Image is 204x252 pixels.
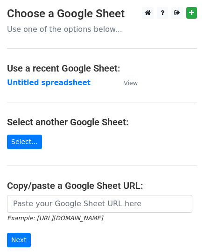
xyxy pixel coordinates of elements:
h4: Copy/paste a Google Sheet URL: [7,180,197,191]
a: Untitled spreadsheet [7,79,91,87]
h3: Choose a Google Sheet [7,7,197,21]
input: Paste your Google Sheet URL here [7,195,192,213]
a: View [114,79,138,87]
small: Example: [URL][DOMAIN_NAME] [7,215,103,222]
h4: Use a recent Google Sheet: [7,63,197,74]
h4: Select another Google Sheet: [7,116,197,128]
p: Use one of the options below... [7,24,197,34]
small: View [124,79,138,86]
input: Next [7,233,31,247]
a: Select... [7,135,42,149]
